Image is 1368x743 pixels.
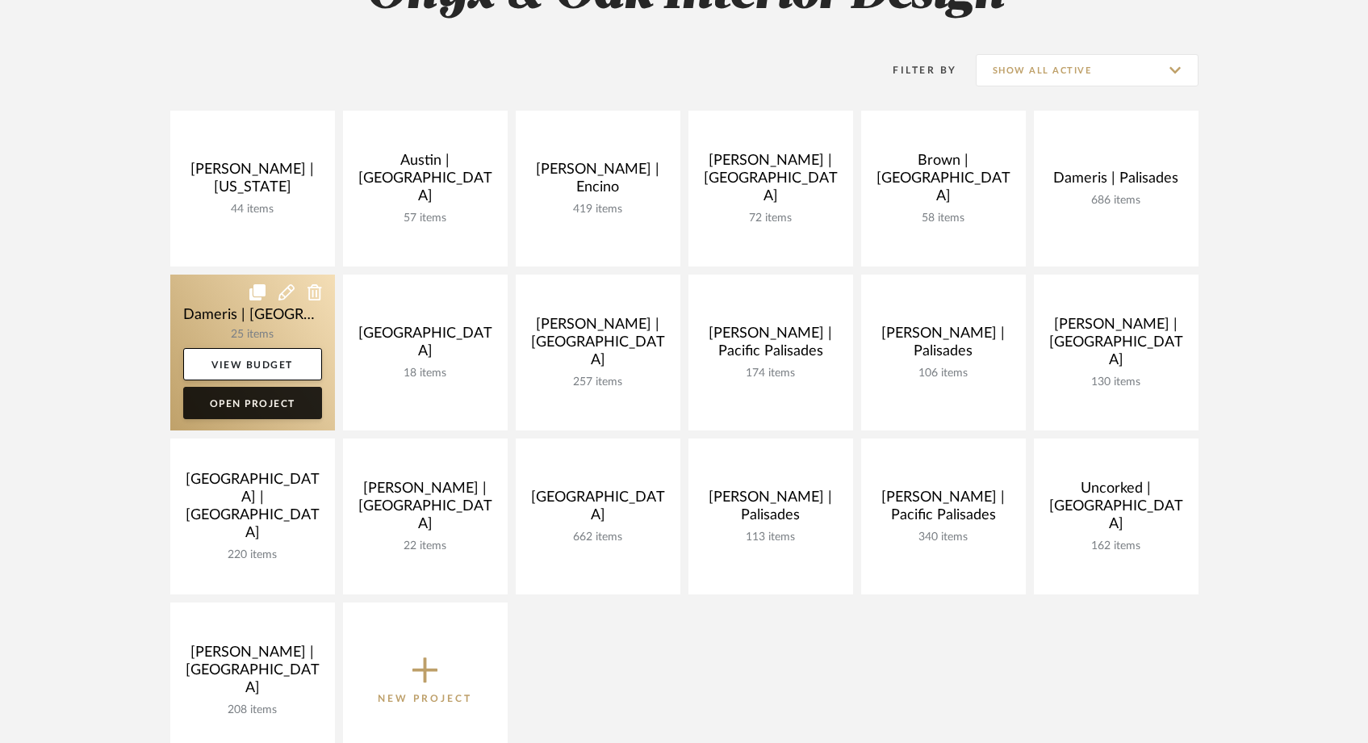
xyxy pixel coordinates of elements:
[701,212,840,225] div: 72 items
[872,62,957,78] div: Filter By
[356,367,495,380] div: 18 items
[701,531,840,544] div: 113 items
[183,471,322,548] div: [GEOGRAPHIC_DATA] | [GEOGRAPHIC_DATA]
[183,387,322,419] a: Open Project
[1047,480,1186,539] div: Uncorked | [GEOGRAPHIC_DATA]
[874,531,1013,544] div: 340 items
[529,376,667,389] div: 257 items
[1047,376,1186,389] div: 130 items
[874,325,1013,367] div: [PERSON_NAME] | Palisades
[378,691,472,707] p: New Project
[701,152,840,212] div: [PERSON_NAME] | [GEOGRAPHIC_DATA]
[701,367,840,380] div: 174 items
[356,539,495,553] div: 22 items
[183,203,322,216] div: 44 items
[183,348,322,380] a: View Budget
[1047,316,1186,376] div: [PERSON_NAME] | [GEOGRAPHIC_DATA]
[529,161,667,203] div: [PERSON_NAME] | Encino
[1047,194,1186,208] div: 686 items
[874,489,1013,531] div: [PERSON_NAME] | Pacific Palisades
[529,489,667,531] div: [GEOGRAPHIC_DATA]
[356,325,495,367] div: [GEOGRAPHIC_DATA]
[529,531,667,544] div: 662 items
[183,644,322,703] div: [PERSON_NAME] | [GEOGRAPHIC_DATA]
[183,703,322,717] div: 208 items
[701,325,840,367] div: [PERSON_NAME] | Pacific Palisades
[356,212,495,225] div: 57 items
[356,152,495,212] div: Austin | [GEOGRAPHIC_DATA]
[529,316,667,376] div: [PERSON_NAME] | [GEOGRAPHIC_DATA]
[183,161,322,203] div: [PERSON_NAME] | [US_STATE]
[183,548,322,562] div: 220 items
[874,212,1013,225] div: 58 items
[874,152,1013,212] div: Brown | [GEOGRAPHIC_DATA]
[874,367,1013,380] div: 106 items
[701,489,840,531] div: [PERSON_NAME] | Palisades
[356,480,495,539] div: [PERSON_NAME] | [GEOGRAPHIC_DATA]
[1047,170,1186,194] div: Dameris | Palisades
[1047,539,1186,553] div: 162 items
[529,203,667,216] div: 419 items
